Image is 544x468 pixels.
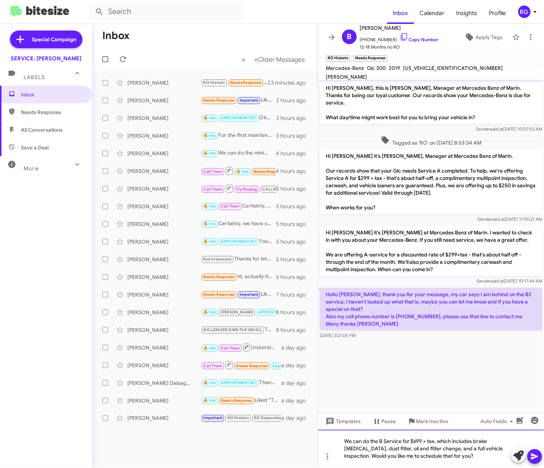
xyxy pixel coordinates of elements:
div: a day ago [281,415,312,422]
div: Certainly, we have openings after the 27th. Which day and time range works for you? Appointments ... [201,220,276,228]
div: [PERSON_NAME] [127,220,201,228]
div: [PERSON_NAME] [127,185,201,192]
span: RO Historic [227,416,249,421]
div: 2 hours ago [276,97,312,104]
div: Your [DATE] morning appointment is confirmed. We'll note your husband will pick you up and will p... [201,237,276,246]
span: Needs Response [221,398,252,403]
div: [PERSON_NAME] [127,344,201,351]
div: Thank you [201,379,281,387]
a: Profile [483,3,512,24]
div: For the first maintenance service, they replace the brake fluid, ventilation system dust filter, ... [201,131,276,140]
span: B [347,31,352,43]
span: Special Campaign [32,36,77,43]
span: Important [204,416,223,421]
span: Save a Deal [21,144,49,151]
div: Thanks, we've updated our records to reflect the lease return in [DATE] and removed the vehicle f... [201,326,276,334]
span: 🔥 Hot [204,398,216,403]
span: 🔥 Hot [204,346,216,351]
input: Search [89,3,244,21]
div: [PERSON_NAME] [127,397,201,404]
div: We can do the minimum required service A, regular price $612.50. It includes Mercedes-Benz motor ... [201,149,276,157]
p: Hello [PERSON_NAME], thank you for your message, my car says I am behind on the B2 service, I hav... [320,288,543,330]
span: 2019 [389,65,400,71]
div: 4 hours ago [276,150,312,157]
p: Hi [PERSON_NAME] it's [PERSON_NAME] at Mercedes Benz of Marin. I wanted to check in with you abou... [320,226,543,276]
div: [PERSON_NAME] [127,238,201,245]
div: [PERSON_NAME] [127,203,201,210]
span: [PERSON_NAME] [360,24,438,32]
div: 4 hours ago [276,167,312,175]
div: 8 hours ago [276,309,312,316]
span: 🔥 Hot [204,116,216,120]
p: Hi [PERSON_NAME], this is [PERSON_NAME], Manager at Mercedes Benz of Marin. Thanks for being our ... [320,81,543,124]
div: a day ago [281,379,312,387]
div: Thanks for letting us know!We offer pick-up and delivery service with loaner vehicles available i... [201,255,276,263]
span: RO Historic [204,80,225,85]
span: 🔥 Hot [204,380,216,385]
span: Sender [DATE] 10:07:53 AM [476,126,543,132]
span: Try Pausing [236,187,258,192]
span: Call Them [204,187,223,192]
button: Next [250,52,309,67]
span: Needs Response [21,109,84,116]
span: Call Them [221,204,240,209]
button: Templates [318,415,367,428]
span: Needs Response [204,274,235,279]
span: said at [492,216,505,222]
div: [PERSON_NAME] [127,291,201,298]
span: [US_VEHICLE_IDENTIFICATION_NUMBER] [403,65,503,71]
div: [PERSON_NAME] [127,167,201,175]
div: [PERSON_NAME] [127,150,201,157]
small: Needs Response [353,55,387,62]
span: Older Messages [258,56,305,64]
div: 5 hours ago [276,238,312,245]
span: Needs Response [230,80,261,85]
div: Hello [PERSON_NAME], thank you for your message, my car says I am behind on the B2 service, I hav... [201,78,268,87]
div: 6 hours ago [276,273,312,281]
span: Inbox [21,91,84,98]
a: Copy Number [400,37,438,42]
div: Hi, actually it's not due yet. I don't drive it very much. Thank you for checking in [201,273,276,281]
span: 🔥 Hot [204,204,216,209]
span: Not-Interested [204,257,232,262]
div: [PERSON_NAME] [127,362,201,369]
span: Needs Response [254,169,285,174]
span: 🔥 Hot [236,169,249,174]
div: RG [518,6,531,18]
span: Important [240,98,259,103]
a: Calendar [414,3,451,24]
span: 🔥 Hot [204,310,216,315]
div: [PERSON_NAME] [127,132,201,139]
span: Needs Response [236,364,268,368]
div: Inbound Call [201,361,281,370]
span: APPOINTMENT SET [221,116,257,120]
div: 5 hours ago [276,185,312,192]
p: Hi [PERSON_NAME] it's [PERSON_NAME], Manager at Mercedes Benz of Marin. Our records show that you... [320,149,543,214]
div: That works, I've reserved 16th at 1:00 PM for drop off and a loaner reserved. Please bring your d... [201,308,276,316]
span: 🔥 Hot [204,221,216,226]
div: 5 hours ago [276,203,312,210]
div: We can do the B Service for $699 + tax, which includes brake [MEDICAL_DATA], dust filter, oil and... [318,430,544,468]
span: Apply Tags [476,31,502,44]
span: Call Them [204,364,223,368]
span: 🔥 Hot [204,133,216,138]
div: [PERSON_NAME] [127,415,201,422]
div: 7 hours ago [276,291,312,298]
div: a day ago [281,344,312,351]
div: [PERSON_NAME] [127,256,201,263]
span: Important [240,292,259,297]
button: RG [512,6,536,18]
span: said at [491,126,504,132]
span: Pause [381,415,396,428]
div: Liked “This is due to timing. For your vehicle it requires spark plugs every five years.” [201,96,276,104]
span: 🔥 Hot [204,151,216,156]
span: 🔥 Hot [204,239,216,244]
span: NO LONGER OWN THE VEHICL [204,327,262,332]
span: APPOINTMENT SET [258,310,294,315]
div: [PERSON_NAME] [127,273,201,281]
span: [PERSON_NAME] [326,74,367,80]
div: 23 minutes ago [268,79,312,86]
span: Tagged as 'RO' on [DATE] 8:53:34 AM [378,136,485,146]
div: Okay, I’ve penciled you in for [DATE] 1:00 PM PT. Feel free to reach out if you have any question... [201,114,276,122]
